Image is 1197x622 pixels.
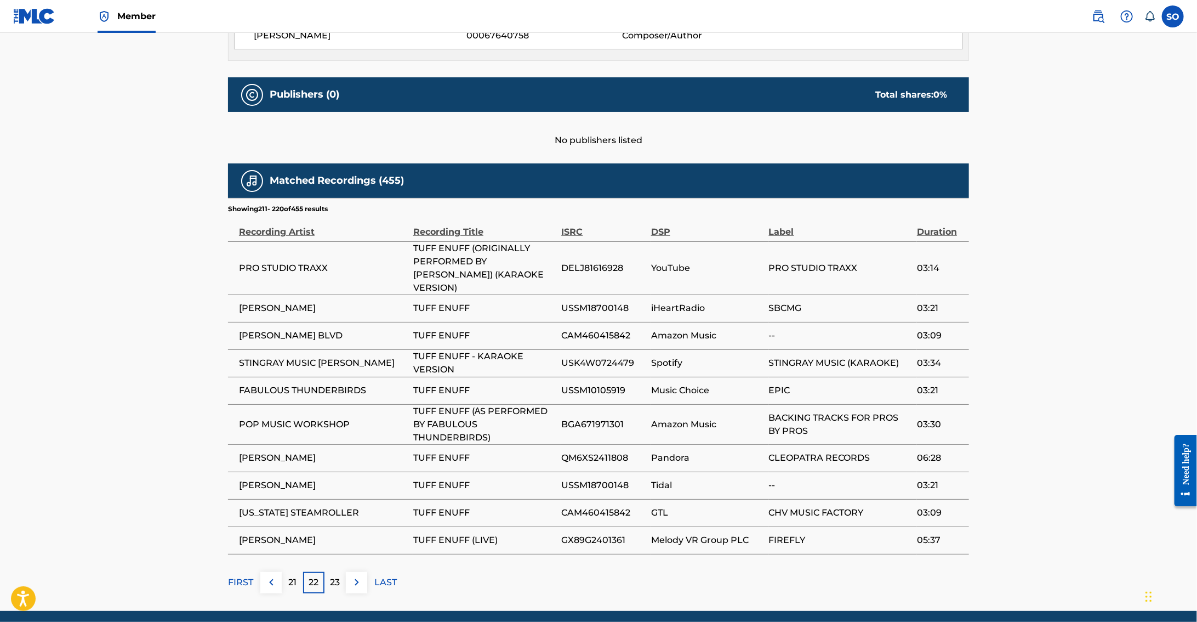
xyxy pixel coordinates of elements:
span: TUFF ENUFF [413,506,556,519]
span: YouTube [651,262,763,275]
span: -- [769,329,911,342]
span: [PERSON_NAME] [239,451,408,465]
span: CAM460415842 [561,329,645,342]
span: PRO STUDIO TRAXX [239,262,408,275]
span: [US_STATE] STEAMROLLER [239,506,408,519]
span: EPIC [769,384,911,397]
span: POP MUSIC WORKSHOP [239,418,408,431]
span: 03:21 [917,479,964,492]
span: 03:09 [917,506,964,519]
span: 03:30 [917,418,964,431]
span: [PERSON_NAME] [239,479,408,492]
span: BGA671971301 [561,418,645,431]
span: Composer/Author [622,29,764,42]
span: 05:37 [917,534,964,547]
div: Help [1116,5,1138,27]
span: SBCMG [769,302,911,315]
span: GTL [651,506,763,519]
span: -- [769,479,911,492]
span: 03:14 [917,262,964,275]
img: help [1120,10,1133,23]
span: DELJ81616928 [561,262,645,275]
span: iHeartRadio [651,302,763,315]
span: Amazon Music [651,329,763,342]
div: DSP [651,214,763,239]
p: 21 [288,576,297,589]
span: FIREFLY [769,534,911,547]
div: Notifications [1144,11,1155,22]
span: Amazon Music [651,418,763,431]
div: ISRC [561,214,645,239]
span: USSM10105919 [561,384,645,397]
span: USSM18700148 [561,479,645,492]
span: TUFF ENUFF - KARAOKE VERSION [413,350,556,376]
img: Matched Recordings [246,174,259,188]
span: 03:09 [917,329,964,342]
span: STINGRAY MUSIC [PERSON_NAME] [239,357,408,370]
span: TUFF ENUFF [413,451,556,465]
span: Tidal [651,479,763,492]
p: 22 [309,576,319,589]
span: TUFF ENUFF (LIVE) [413,534,556,547]
img: right [350,576,363,589]
span: QM6XS2411808 [561,451,645,465]
div: No publishers listed [228,112,969,147]
p: 23 [330,576,340,589]
a: Public Search [1087,5,1109,27]
iframe: Resource Center [1166,427,1197,515]
span: [PERSON_NAME] BLVD [239,329,408,342]
span: 00067640758 [466,29,622,42]
div: Total shares: [875,88,947,101]
span: FABULOUS THUNDERBIRDS [239,384,408,397]
span: 03:34 [917,357,964,370]
span: [PERSON_NAME] [239,534,408,547]
div: User Menu [1162,5,1184,27]
span: Spotify [651,357,763,370]
span: USSM18700148 [561,302,645,315]
img: search [1092,10,1105,23]
p: LAST [374,576,397,589]
p: FIRST [228,576,253,589]
iframe: Chat Widget [1142,569,1197,622]
span: USK4W0724479 [561,357,645,370]
span: [PERSON_NAME] [239,302,408,315]
span: GX89G2401361 [561,534,645,547]
h5: Publishers (0) [270,88,339,101]
img: MLC Logo [13,8,55,24]
span: [PERSON_NAME] [254,29,466,42]
span: STINGRAY MUSIC (KARAOKE) [769,357,911,370]
div: Duration [917,214,964,239]
img: Top Rightsholder [98,10,111,23]
span: TUFF ENUFF [413,329,556,342]
span: CHV MUSIC FACTORY [769,506,911,519]
span: 03:21 [917,384,964,397]
span: TUFF ENUFF [413,302,556,315]
div: Drag [1145,580,1152,613]
span: 06:28 [917,451,964,465]
span: Melody VR Group PLC [651,534,763,547]
span: CLEOPATRA RECORDS [769,451,911,465]
span: CAM460415842 [561,506,645,519]
div: Label [769,214,911,239]
h5: Matched Recordings (455) [270,174,404,187]
span: Music Choice [651,384,763,397]
span: TUFF ENUFF (ORIGINALLY PERFORMED BY [PERSON_NAME]) (KARAOKE VERSION) [413,242,556,295]
span: TUFF ENUFF (ΑS PERFORMED BY FABULOUS THUNDERBIRDS) [413,405,556,444]
span: PRO STUDIO TRAXX [769,262,911,275]
span: 03:21 [917,302,964,315]
p: Showing 211 - 220 of 455 results [228,204,328,214]
div: Recording Title [413,214,556,239]
span: TUFF ENUFF [413,479,556,492]
div: Recording Artist [239,214,408,239]
span: Pandora [651,451,763,465]
span: 0 % [933,89,947,100]
span: BACKING TRACKS FOR PROS BY PROS [769,411,911,438]
img: Publishers [246,88,259,101]
img: left [265,576,278,589]
span: TUFF ENUFF [413,384,556,397]
span: Member [117,10,156,22]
